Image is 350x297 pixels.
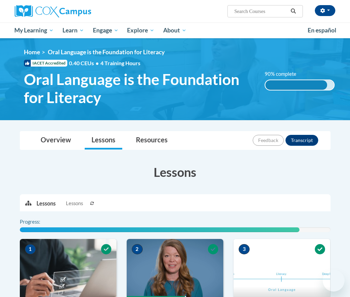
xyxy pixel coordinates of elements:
[24,70,254,107] span: Oral Language is the Foundation for Literacy
[265,70,304,78] label: 90% complete
[15,5,115,17] a: Cox Campus
[37,200,56,207] p: Lessons
[127,26,154,34] span: Explore
[25,244,36,254] span: 1
[85,131,122,150] a: Lessons
[323,270,345,292] iframe: Button to launch messaging window
[10,23,58,38] a: My Learning
[288,7,298,15] button: Search
[24,60,67,67] span: IACET Accredited
[14,26,54,34] span: My Learning
[239,244,250,254] span: 3
[308,27,336,34] span: En español
[15,5,91,17] img: Cox Campus
[66,200,83,207] span: Lessons
[253,135,284,146] button: Feedback
[303,23,341,38] a: En español
[129,131,174,150] a: Resources
[93,26,118,34] span: Engage
[265,80,327,90] div: 90% complete
[285,135,318,146] button: Transcript
[132,244,143,254] span: 2
[20,164,331,181] h3: Lessons
[20,218,59,226] label: Progress:
[159,23,191,38] a: About
[88,23,123,38] a: Engage
[315,5,335,16] button: Account Settings
[234,7,288,15] input: Search Courses
[24,48,40,56] a: Home
[58,23,88,38] a: Learn
[163,26,186,34] span: About
[96,60,99,66] span: •
[69,59,100,67] span: 0.40 CEUs
[100,60,140,66] span: 4 Training Hours
[62,26,84,34] span: Learn
[123,23,159,38] a: Explore
[34,131,78,150] a: Overview
[48,48,165,56] span: Oral Language is the Foundation for Literacy
[10,23,341,38] div: Main menu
